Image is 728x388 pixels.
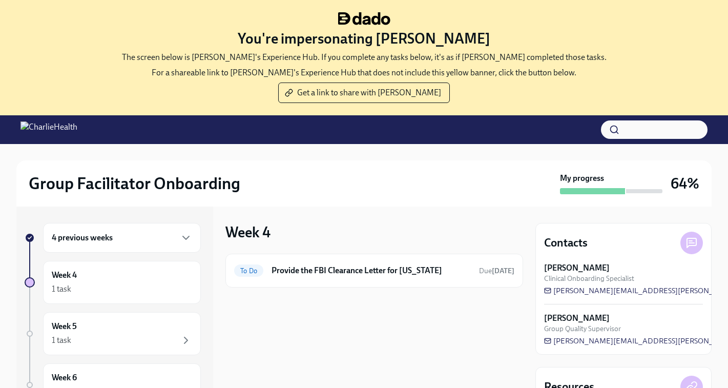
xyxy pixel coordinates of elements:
[544,235,588,251] h4: Contacts
[52,232,113,243] h6: 4 previous weeks
[287,88,441,98] span: Get a link to share with [PERSON_NAME]
[25,261,201,304] a: Week 41 task
[122,52,607,63] p: The screen below is [PERSON_NAME]'s Experience Hub. If you complete any tasks below, it's as if [...
[544,274,634,283] span: Clinical Onboarding Specialist
[52,270,77,281] h6: Week 4
[479,267,514,275] span: Due
[238,29,490,48] h3: You're impersonating [PERSON_NAME]
[52,372,77,383] h6: Week 6
[492,267,514,275] strong: [DATE]
[43,223,201,253] div: 4 previous weeks
[225,223,271,241] h3: Week 4
[278,83,450,103] button: Get a link to share with [PERSON_NAME]
[52,321,77,332] h6: Week 5
[20,121,77,138] img: CharlieHealth
[152,67,576,78] p: For a shareable link to [PERSON_NAME]'s Experience Hub that does not include this yellow banner, ...
[338,12,390,25] img: dado
[29,173,240,194] h2: Group Facilitator Onboarding
[234,267,263,275] span: To Do
[544,262,610,274] strong: [PERSON_NAME]
[234,262,514,279] a: To DoProvide the FBI Clearance Letter for [US_STATE]Due[DATE]
[544,324,621,334] span: Group Quality Supervisor
[52,335,71,346] div: 1 task
[272,265,471,276] h6: Provide the FBI Clearance Letter for [US_STATE]
[544,313,610,324] strong: [PERSON_NAME]
[479,266,514,276] span: October 28th, 2025 10:00
[25,312,201,355] a: Week 51 task
[52,283,71,295] div: 1 task
[560,173,604,184] strong: My progress
[671,174,699,193] h3: 64%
